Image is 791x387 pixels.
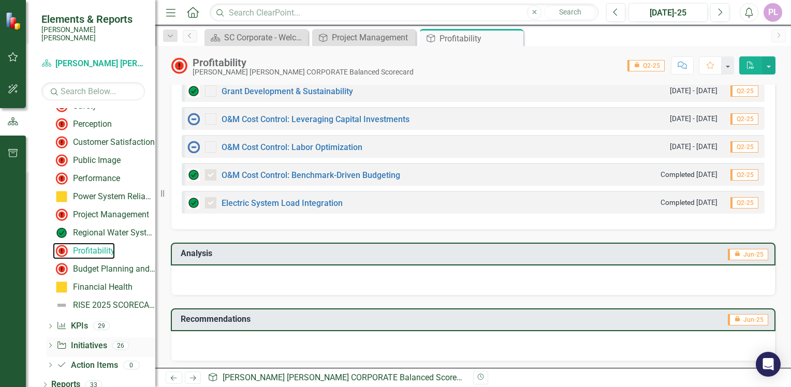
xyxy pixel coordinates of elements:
span: Q2-25 [730,113,758,125]
a: Financial Health [53,279,133,295]
a: Public Image [53,152,121,169]
span: Q2-25 [730,141,758,153]
div: Regional Water System (RWS) [73,228,155,237]
span: Q2-25 [730,85,758,97]
div: RISE 2025 SCORECARD [73,301,155,310]
div: Project Management [332,31,413,44]
img: No Information [187,113,200,125]
div: Customer Satisfaction [73,138,155,147]
div: 0 [123,361,140,369]
small: [DATE] - [DATE] [670,86,717,96]
a: Profitability [53,243,115,259]
a: [PERSON_NAME] [PERSON_NAME] CORPORATE Balanced Scorecard [41,58,145,70]
div: Power System Reliability [73,192,155,201]
a: RISE 2025 SCORECARD [53,297,155,314]
h3: Recommendations [181,315,549,324]
div: Perception [73,120,112,129]
small: [DATE] - [DATE] [670,142,717,152]
h3: Analysis [181,249,434,258]
span: Jun-25 [728,314,768,325]
a: [PERSON_NAME] [PERSON_NAME] CORPORATE Balanced Scorecard [223,373,473,382]
img: High Alert [55,245,68,257]
a: Power System Reliability [53,188,155,205]
small: Completed [DATE] [661,198,717,207]
small: Completed [DATE] [661,170,717,180]
img: High Alert [55,172,68,185]
a: Action Items [56,360,118,371]
img: Not Meeting Target [55,118,68,130]
span: Elements & Reports [41,13,145,25]
div: Budget Planning and Execution [73,264,155,274]
a: Initiatives [56,340,107,352]
img: Not Meeting Target [55,154,68,167]
small: [DATE] - [DATE] [670,114,717,124]
img: High Alert [55,136,68,148]
input: Search Below... [41,82,145,100]
div: [PERSON_NAME] [PERSON_NAME] CORPORATE Balanced Scorecard [193,68,414,76]
img: On Target [55,227,68,239]
a: SC Corporate - Welcome to ClearPoint [207,31,305,44]
div: [DATE]-25 [632,7,704,19]
div: Project Management [73,210,149,219]
div: Open Intercom Messenger [756,352,781,377]
img: High Alert [171,57,187,74]
img: Caution [55,190,68,203]
a: Budget Planning and Execution [53,261,155,277]
img: On Target [187,169,200,181]
a: O&M Cost Control: Benchmark-Driven Budgeting [222,170,400,180]
small: [PERSON_NAME] [PERSON_NAME] [41,25,145,42]
a: O&M Cost Control: Leveraging Capital Investments [222,114,409,124]
span: Jun-25 [728,249,768,260]
div: » » [208,372,465,384]
div: Profitability [193,57,414,68]
img: Not Defined [55,299,68,311]
button: [DATE]-25 [628,3,708,22]
div: 29 [93,322,110,331]
div: Profitability [440,32,521,45]
a: Grant Development & Sustainability [222,86,353,96]
div: SC Corporate - Welcome to ClearPoint [224,31,305,44]
img: Caution [55,281,68,293]
button: Search [544,5,596,20]
div: Profitability [73,246,115,256]
img: Not Meeting Target [55,209,68,221]
div: 26 [112,341,129,350]
a: Perception [53,116,112,132]
span: Q2-25 [627,60,665,71]
a: KPIs [56,320,87,332]
a: Electric System Load Integration [222,198,343,208]
div: Performance [73,174,120,183]
img: Not Meeting Target [55,263,68,275]
span: Search [559,8,581,16]
img: On Target [187,85,200,97]
a: O&M Cost Control: Labor Optimization [222,142,362,152]
button: PL [764,3,782,22]
span: Q2-25 [730,169,758,181]
a: Project Management [315,31,413,44]
input: Search ClearPoint... [210,4,598,22]
div: Financial Health [73,282,133,292]
a: Project Management [53,206,149,223]
img: Manageable [187,197,200,209]
a: Regional Water System (RWS) [53,225,155,241]
a: Customer Satisfaction [53,134,155,151]
span: Q2-25 [730,197,758,209]
div: Public Image [73,156,121,165]
a: Performance [53,170,120,187]
img: ClearPoint Strategy [5,12,23,30]
img: No Information [187,141,200,153]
